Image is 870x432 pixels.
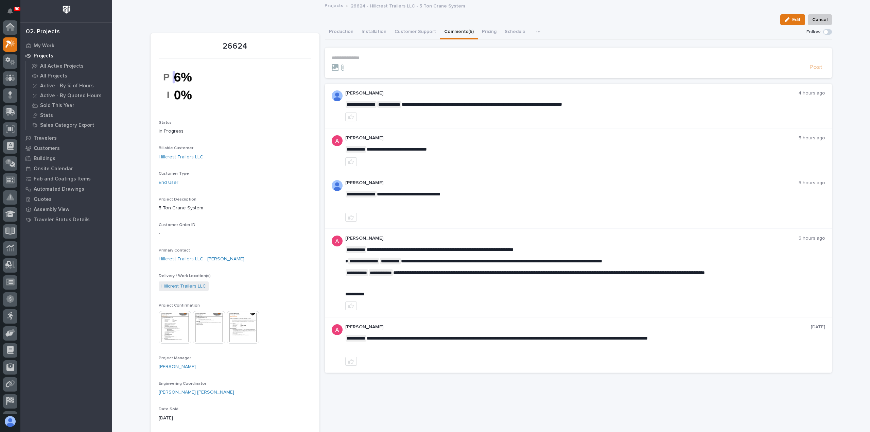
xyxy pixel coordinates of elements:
[159,197,196,202] span: Project Description
[20,174,112,184] a: Fab and Coatings Items
[40,113,53,119] p: Stats
[159,248,190,253] span: Primary Contact
[390,25,440,39] button: Customer Support
[40,83,94,89] p: Active - By % of Hours
[159,63,210,109] img: EhPI1LWz3S9-QPJrHMRvKhE1sCh3Ovr-2VXZtJuNDhg
[808,14,832,25] button: Cancel
[34,176,91,182] p: Fab and Coatings Items
[332,180,343,191] img: AOh14GjpcA6ydKGAvwfezp8OhN30Q3_1BHk5lQOeczEvCIoEuGETHm2tT-JUDAHyqffuBe4ae2BInEDZwLlH3tcCd_oYlV_i4...
[159,356,191,360] span: Project Manager
[40,63,84,69] p: All Active Projects
[345,357,357,366] button: like this post
[799,135,825,141] p: 5 hours ago
[159,274,211,278] span: Delivery / Work Location(s)
[34,217,90,223] p: Traveler Status Details
[159,179,178,186] a: End User
[34,207,69,213] p: Assembly View
[34,53,53,59] p: Projects
[40,103,74,109] p: Sold This Year
[325,1,343,9] a: Projects
[40,93,102,99] p: Active - By Quoted Hours
[159,382,206,386] span: Engineering Coordinator
[3,4,17,18] button: Notifications
[26,71,112,81] a: All Projects
[159,223,195,227] span: Customer Order ID
[20,163,112,174] a: Onsite Calendar
[159,363,196,370] a: [PERSON_NAME]
[40,73,67,79] p: All Projects
[159,128,311,135] p: In Progress
[20,204,112,214] a: Assembly View
[20,153,112,163] a: Buildings
[159,41,311,51] p: 26624
[20,133,112,143] a: Travelers
[26,81,112,90] a: Active - By % of Hours
[159,146,193,150] span: Billable Customer
[798,90,825,96] p: 4 hours ago
[159,230,311,237] p: -
[351,2,465,9] p: 26624 - Hillcrest Trailers LLC - 5 Ton Crane System
[812,16,828,24] span: Cancel
[60,3,73,16] img: Workspace Logo
[792,17,801,23] span: Edit
[478,25,501,39] button: Pricing
[780,14,805,25] button: Edit
[34,186,84,192] p: Automated Drawings
[34,156,55,162] p: Buildings
[26,120,112,130] a: Sales Category Export
[26,91,112,100] a: Active - By Quoted Hours
[325,25,358,39] button: Production
[26,61,112,71] a: All Active Projects
[799,236,825,241] p: 5 hours ago
[501,25,529,39] button: Schedule
[20,143,112,153] a: Customers
[3,414,17,429] button: users-avatar
[20,51,112,61] a: Projects
[159,172,189,176] span: Customer Type
[26,28,60,36] div: 02. Projects
[15,6,19,11] p: 90
[358,25,390,39] button: Installation
[799,180,825,186] p: 5 hours ago
[807,64,825,71] button: Post
[159,389,234,396] a: [PERSON_NAME] [PERSON_NAME]
[26,110,112,120] a: Stats
[34,43,54,49] p: My Work
[159,121,172,125] span: Status
[26,101,112,110] a: Sold This Year
[161,283,206,290] a: Hillcrest Trailers LLC
[345,113,357,121] button: like this post
[8,8,17,19] div: Notifications90
[159,415,311,422] p: [DATE]
[34,145,60,152] p: Customers
[332,90,343,101] img: AD5-WCmqz5_Kcnfb-JNJs0Fv3qBS0Jz1bxG2p1UShlkZ8J-3JKvvASxRW6Lr0wxC8O3POQnnEju8qItGG9E5Uxbglh-85Yquq...
[440,25,478,39] button: Comments (5)
[345,213,357,222] button: like this post
[345,324,811,330] p: [PERSON_NAME]
[332,236,343,246] img: ACg8ocKcMZQ4tabbC1K-lsv7XHeQNnaFu4gsgPufzKnNmz0_a9aUSA=s96-c
[159,407,178,411] span: Date Sold
[345,90,798,96] p: [PERSON_NAME]
[332,135,343,146] img: ACg8ocKcMZQ4tabbC1K-lsv7XHeQNnaFu4gsgPufzKnNmz0_a9aUSA=s96-c
[20,194,112,204] a: Quotes
[345,180,799,186] p: [PERSON_NAME]
[34,196,52,203] p: Quotes
[345,157,357,166] button: like this post
[20,184,112,194] a: Automated Drawings
[159,256,244,263] a: Hillcrest Trailers LLC - [PERSON_NAME]
[40,122,94,128] p: Sales Category Export
[34,166,73,172] p: Onsite Calendar
[811,324,825,330] p: [DATE]
[345,301,357,310] button: like this post
[332,324,343,335] img: ACg8ocKcMZQ4tabbC1K-lsv7XHeQNnaFu4gsgPufzKnNmz0_a9aUSA=s96-c
[20,40,112,51] a: My Work
[806,29,820,35] p: Follow
[34,135,57,141] p: Travelers
[20,214,112,225] a: Traveler Status Details
[345,236,799,241] p: [PERSON_NAME]
[159,304,200,308] span: Project Confirmation
[159,205,311,212] p: 5 Ton Crane System
[345,135,799,141] p: [PERSON_NAME]
[810,64,822,71] span: Post
[159,154,203,161] a: Hillcrest Trailers LLC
